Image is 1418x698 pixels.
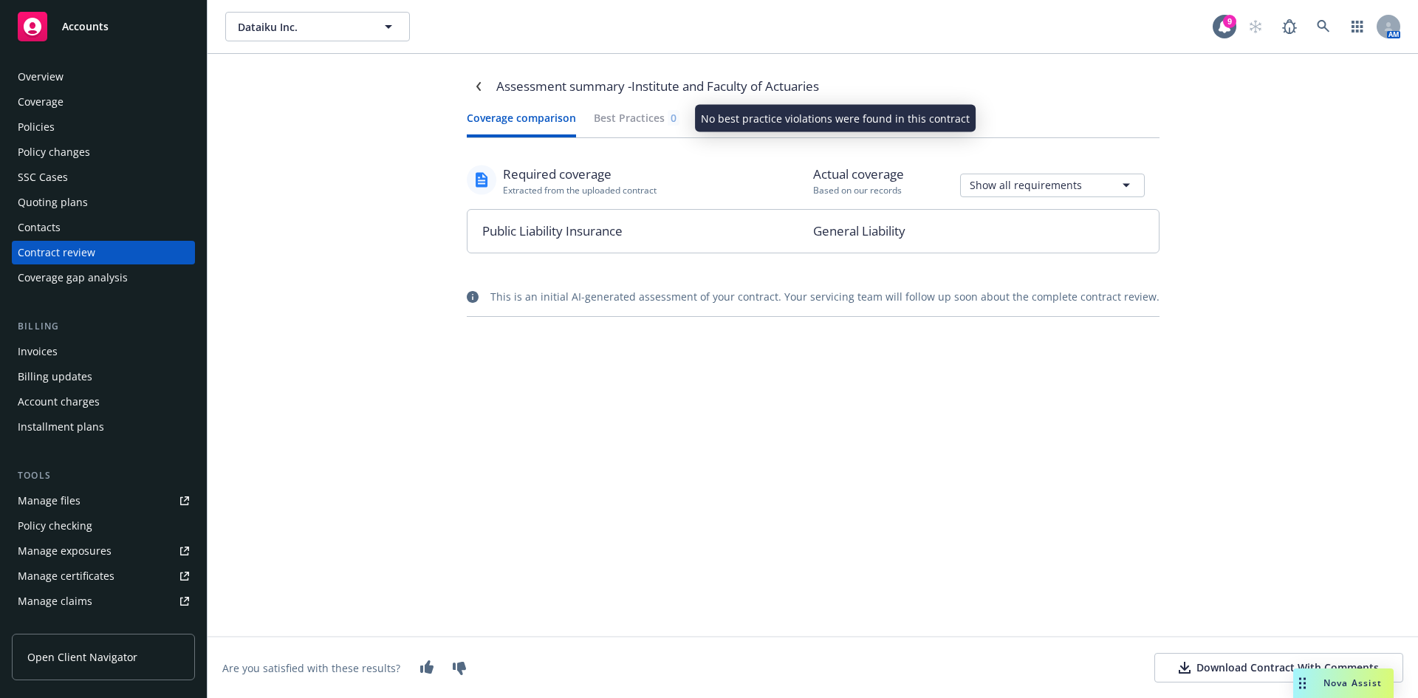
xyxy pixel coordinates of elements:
[467,210,813,253] div: Public Liability Insurance
[12,514,195,538] a: Policy checking
[18,365,92,389] div: Billing updates
[1309,12,1338,41] a: Search
[18,266,128,290] div: Coverage gap analysis
[18,415,104,439] div: Installment plans
[1275,12,1304,41] a: Report a Bug
[18,216,61,239] div: Contacts
[1179,660,1379,675] div: Download Contract With Comments
[12,6,195,47] a: Accounts
[62,21,109,32] span: Accounts
[671,110,677,126] div: 0
[12,468,195,483] div: Tools
[18,489,81,513] div: Manage files
[12,340,195,363] a: Invoices
[222,660,400,676] div: Are you satisfied with these results?
[503,165,657,184] div: Required coverage
[1241,12,1270,41] a: Start snowing
[1293,668,1312,698] div: Drag to move
[225,12,410,41] button: Dataiku Inc.
[12,390,195,414] a: Account charges
[594,110,679,126] div: Best Practices
[18,615,87,638] div: Manage BORs
[18,514,92,538] div: Policy checking
[18,539,112,563] div: Manage exposures
[18,65,64,89] div: Overview
[594,110,679,126] span: Best Practices0
[12,90,195,114] a: Coverage
[1343,12,1372,41] a: Switch app
[12,415,195,439] a: Installment plans
[12,241,195,264] a: Contract review
[12,115,195,139] a: Policies
[18,115,55,139] div: Policies
[12,165,195,189] a: SSC Cases
[12,589,195,613] a: Manage claims
[1154,653,1403,682] button: Download Contract With Comments
[12,191,195,214] a: Quoting plans
[18,90,64,114] div: Coverage
[18,390,100,414] div: Account charges
[18,165,68,189] div: SSC Cases
[1293,668,1394,698] button: Nova Assist
[503,184,657,196] div: Extracted from the uploaded contract
[18,340,58,363] div: Invoices
[12,319,195,334] div: Billing
[12,216,195,239] a: Contacts
[18,589,92,613] div: Manage claims
[813,184,904,196] div: Based on our records
[12,489,195,513] a: Manage files
[813,210,1159,253] div: General Liability
[1323,677,1382,689] span: Nova Assist
[12,615,195,638] a: Manage BORs
[467,75,490,98] a: Navigate back
[12,140,195,164] a: Policy changes
[12,539,195,563] a: Manage exposures
[27,649,137,665] span: Open Client Navigator
[496,77,819,96] div: Assessment summary - Institute and Faculty of Actuaries
[12,365,195,389] a: Billing updates
[238,19,366,35] span: Dataiku Inc.
[467,110,576,137] button: Coverage comparison
[18,191,88,214] div: Quoting plans
[12,564,195,588] a: Manage certificates
[18,564,114,588] div: Manage certificates
[813,165,904,184] div: Actual coverage
[490,289,1160,304] div: This is an initial AI-generated assessment of your contract. Your servicing team will follow up s...
[12,266,195,290] a: Coverage gap analysis
[1223,15,1236,28] div: 9
[12,65,195,89] a: Overview
[18,140,90,164] div: Policy changes
[18,241,95,264] div: Contract review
